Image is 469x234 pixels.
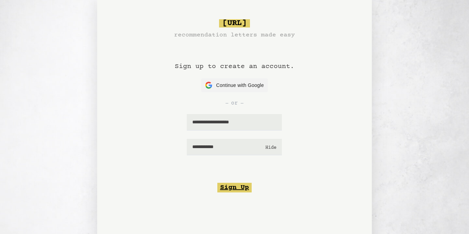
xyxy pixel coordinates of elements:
[174,30,295,40] h3: recommendation letters made easy
[175,40,294,78] h1: Sign up to create an account.
[201,78,268,92] button: Continue with Google
[217,183,252,192] button: Sign Up
[265,144,276,151] button: Hide
[216,82,264,89] span: Continue with Google
[219,19,250,27] span: [URL]
[231,99,238,107] span: or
